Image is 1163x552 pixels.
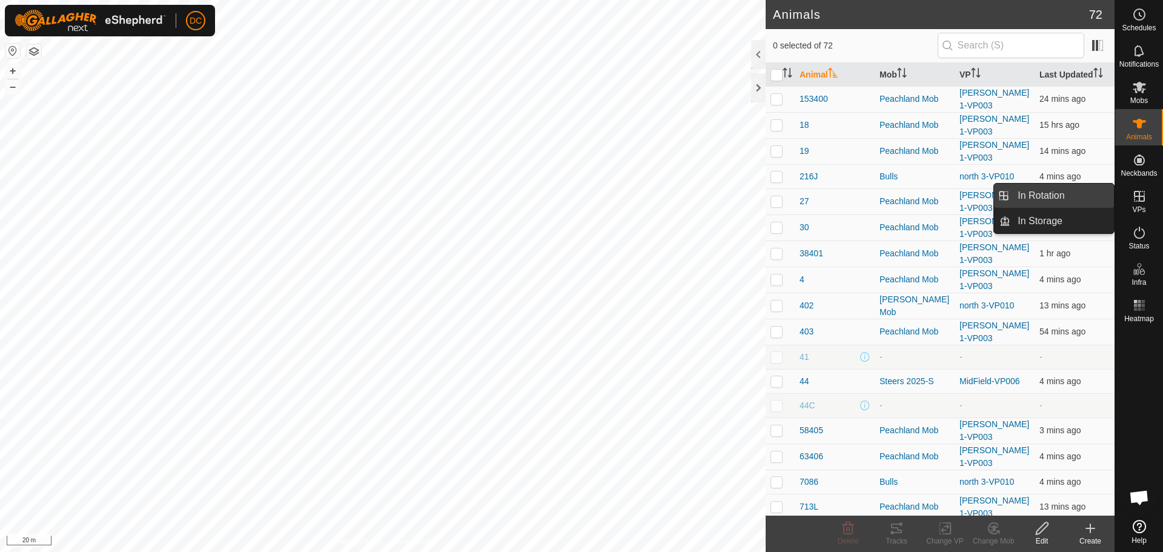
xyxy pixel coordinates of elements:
[880,424,950,437] div: Peachland Mob
[27,44,41,59] button: Map Layers
[15,10,166,32] img: Gallagher Logo
[959,445,1029,468] a: [PERSON_NAME] 1-VP003
[1132,206,1145,213] span: VPs
[1039,171,1081,181] span: 5 Sept 2025, 11:35 am
[1066,536,1115,547] div: Create
[800,119,809,131] span: 18
[1018,536,1066,547] div: Edit
[838,537,859,545] span: Delete
[959,301,1014,310] a: north 3-VP010
[880,195,950,208] div: Peachland Mob
[1093,70,1103,79] p-sorticon: Activate to sort
[971,70,981,79] p-sorticon: Activate to sort
[1122,24,1156,32] span: Schedules
[335,536,380,547] a: Privacy Policy
[5,44,20,58] button: Reset Map
[959,376,1020,386] a: MidField-VP006
[800,424,823,437] span: 58405
[1128,242,1149,250] span: Status
[880,170,950,183] div: Bulls
[955,63,1035,87] th: VP
[880,351,950,364] div: -
[880,119,950,131] div: Peachland Mob
[1115,515,1163,549] a: Help
[880,273,950,286] div: Peachland Mob
[959,190,1029,213] a: [PERSON_NAME] 1-VP003
[880,145,950,158] div: Peachland Mob
[875,63,955,87] th: Mob
[1039,376,1081,386] span: 5 Sept 2025, 11:34 am
[959,242,1029,265] a: [PERSON_NAME] 1-VP003
[1039,401,1042,410] span: -
[800,450,823,463] span: 63406
[800,145,809,158] span: 19
[1121,170,1157,177] span: Neckbands
[795,63,875,87] th: Animal
[1039,146,1085,156] span: 5 Sept 2025, 11:25 am
[828,70,838,79] p-sorticon: Activate to sort
[969,536,1018,547] div: Change Mob
[994,184,1114,208] li: In Rotation
[1121,479,1158,516] a: Open chat
[1039,502,1085,511] span: 5 Sept 2025, 11:25 am
[1124,315,1154,322] span: Heatmap
[800,299,813,312] span: 402
[1130,97,1148,104] span: Mobs
[959,88,1029,110] a: [PERSON_NAME] 1-VP003
[959,352,963,362] app-display-virtual-paddock-transition: -
[1039,425,1081,435] span: 5 Sept 2025, 11:35 am
[773,7,1089,22] h2: Animals
[800,375,809,388] span: 44
[800,221,809,234] span: 30
[1039,477,1081,487] span: 5 Sept 2025, 11:35 am
[800,93,828,105] span: 153400
[1010,184,1114,208] a: In Rotation
[880,500,950,513] div: Peachland Mob
[1039,94,1085,104] span: 5 Sept 2025, 11:15 am
[994,209,1114,233] li: In Storage
[1039,120,1079,130] span: 4 Sept 2025, 8:35 pm
[5,64,20,78] button: +
[800,351,809,364] span: 41
[959,496,1029,518] a: [PERSON_NAME] 1-VP003
[880,293,950,319] div: [PERSON_NAME] Mob
[1018,188,1064,203] span: In Rotation
[1132,537,1147,544] span: Help
[921,536,969,547] div: Change VP
[959,401,963,410] app-display-virtual-paddock-transition: -
[959,171,1014,181] a: north 3-VP010
[5,79,20,94] button: –
[897,70,907,79] p-sorticon: Activate to sort
[800,247,823,260] span: 38401
[1018,214,1062,228] span: In Storage
[800,399,815,412] span: 44C
[959,477,1014,487] a: north 3-VP010
[1089,5,1102,24] span: 72
[1039,248,1070,258] span: 5 Sept 2025, 10:25 am
[880,325,950,338] div: Peachland Mob
[880,476,950,488] div: Bulls
[1010,209,1114,233] a: In Storage
[959,140,1029,162] a: [PERSON_NAME] 1-VP003
[800,325,813,338] span: 403
[1039,327,1085,336] span: 5 Sept 2025, 10:45 am
[1035,63,1115,87] th: Last Updated
[800,273,804,286] span: 4
[1132,279,1146,286] span: Infra
[773,39,938,52] span: 0 selected of 72
[1126,133,1152,141] span: Animals
[800,170,818,183] span: 216J
[959,321,1029,343] a: [PERSON_NAME] 1-VP003
[190,15,202,27] span: DC
[1119,61,1159,68] span: Notifications
[938,33,1084,58] input: Search (S)
[1039,301,1085,310] span: 5 Sept 2025, 11:25 am
[1039,352,1042,362] span: -
[872,536,921,547] div: Tracks
[959,216,1029,239] a: [PERSON_NAME] 1-VP003
[880,221,950,234] div: Peachland Mob
[880,375,950,388] div: Steers 2025-S
[783,70,792,79] p-sorticon: Activate to sort
[1039,451,1081,461] span: 5 Sept 2025, 11:35 am
[800,500,818,513] span: 713L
